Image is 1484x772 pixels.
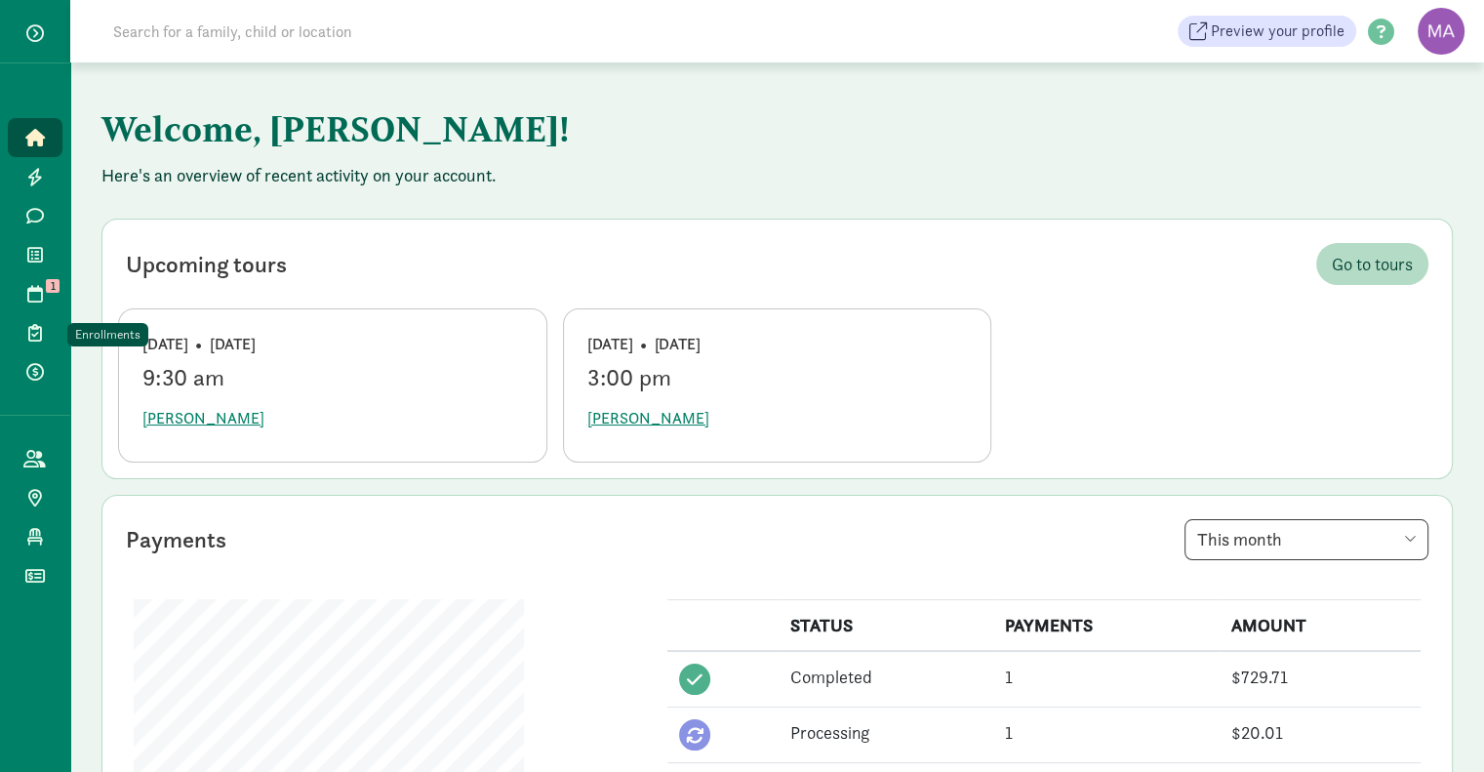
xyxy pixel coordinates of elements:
p: Here's an overview of recent activity on your account. [101,164,1453,187]
iframe: Chat Widget [1386,678,1484,772]
span: Go to tours [1332,251,1413,277]
span: 1 [46,279,60,293]
button: [PERSON_NAME] [587,399,709,438]
a: 1 [8,274,62,313]
th: AMOUNT [1220,600,1421,652]
div: 1 [1005,719,1208,746]
th: PAYMENTS [993,600,1220,652]
input: Search for a family, child or location [101,12,649,51]
div: Enrollments [75,325,140,345]
button: [PERSON_NAME] [142,399,264,438]
div: Payments [126,522,226,557]
a: Preview your profile [1178,16,1356,47]
div: 3:00 pm [587,364,968,391]
th: STATUS [779,600,993,652]
div: 9:30 am [142,364,523,391]
a: Go to tours [1316,243,1428,285]
div: Completed [790,664,982,690]
span: [PERSON_NAME] [142,407,264,430]
span: [PERSON_NAME] [587,407,709,430]
div: Processing [790,719,982,746]
span: Preview your profile [1211,20,1344,43]
div: 1 [1005,664,1208,690]
div: $729.71 [1231,664,1409,690]
div: Upcoming tours [126,247,287,282]
div: $20.01 [1231,719,1409,746]
div: [DATE] • [DATE] [587,333,968,356]
div: [DATE] • [DATE] [142,333,523,356]
h1: Welcome, [PERSON_NAME]! [101,94,1067,164]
